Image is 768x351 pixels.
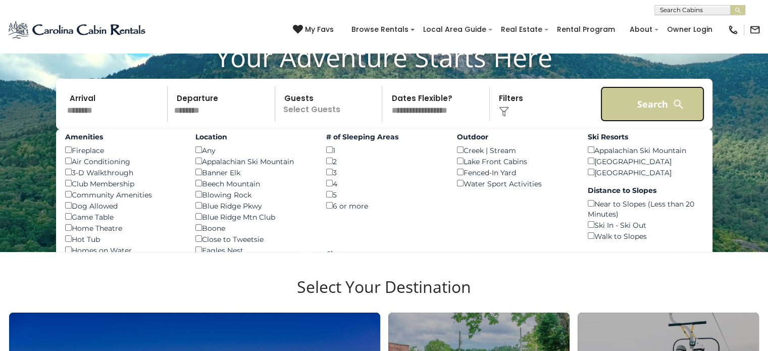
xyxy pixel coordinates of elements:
[65,144,181,156] div: Fireplace
[65,200,181,211] div: Dog Allowed
[8,20,147,40] img: Blue-2.png
[8,41,760,73] h1: Your Adventure Starts Here
[457,178,573,189] div: Water Sport Activities
[195,200,311,211] div: Blue Ridge Pkwy
[600,86,705,122] button: Search
[65,167,181,178] div: 3-D Walkthrough
[418,22,491,37] a: Local Area Guide
[305,24,334,35] span: My Favs
[65,156,181,167] div: Air Conditioning
[588,230,703,241] div: Walk to Slopes
[326,144,442,156] div: 1
[588,219,703,230] div: Ski In - Ski Out
[65,233,181,244] div: Hot Tub
[588,144,703,156] div: Appalachian Ski Mountain
[326,249,442,259] label: Sleeps
[65,211,181,222] div: Game Table
[346,22,414,37] a: Browse Rentals
[195,167,311,178] div: Banner Elk
[65,132,181,142] label: Amenities
[326,200,442,211] div: 6 or more
[65,178,181,189] div: Club Membership
[195,189,311,200] div: Blowing Rock
[293,24,336,35] a: My Favs
[326,156,442,167] div: 2
[326,189,442,200] div: 5
[326,132,442,142] label: # of Sleeping Areas
[662,22,718,37] a: Owner Login
[326,167,442,178] div: 3
[672,98,685,111] img: search-regular-white.png
[195,222,311,233] div: Boone
[457,156,573,167] div: Lake Front Cabins
[457,144,573,156] div: Creek | Stream
[195,156,311,167] div: Appalachian Ski Mountain
[195,211,311,222] div: Blue Ridge Mtn Club
[195,244,311,256] div: Eagles Nest
[195,233,311,244] div: Close to Tweetsie
[588,132,703,142] label: Ski Resorts
[278,86,382,122] p: Select Guests
[195,132,311,142] label: Location
[728,24,739,35] img: phone-regular-black.png
[749,24,760,35] img: mail-regular-black.png
[65,222,181,233] div: Home Theatre
[8,277,760,313] h3: Select Your Destination
[457,167,573,178] div: Fenced-In Yard
[326,178,442,189] div: 4
[195,144,311,156] div: Any
[499,107,509,117] img: filter--v1.png
[65,189,181,200] div: Community Amenities
[588,167,703,178] div: [GEOGRAPHIC_DATA]
[552,22,620,37] a: Rental Program
[625,22,657,37] a: About
[588,156,703,167] div: [GEOGRAPHIC_DATA]
[588,185,703,195] label: Distance to Slopes
[588,198,703,219] div: Near to Slopes (Less than 20 Minutes)
[457,132,573,142] label: Outdoor
[195,178,311,189] div: Beech Mountain
[496,22,547,37] a: Real Estate
[65,244,181,256] div: Homes on Water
